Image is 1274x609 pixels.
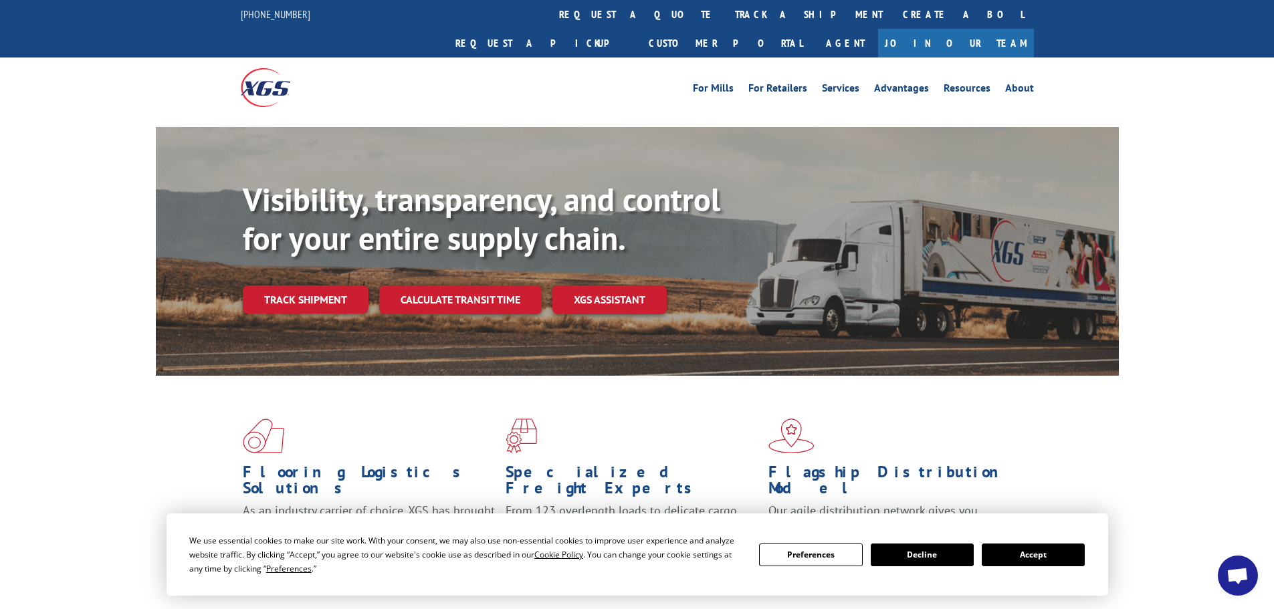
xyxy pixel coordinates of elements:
[768,418,815,453] img: xgs-icon-flagship-distribution-model-red
[243,464,496,503] h1: Flooring Logistics Solutions
[693,83,734,98] a: For Mills
[506,418,537,453] img: xgs-icon-focused-on-flooring-red
[445,29,639,57] a: Request a pickup
[1005,83,1034,98] a: About
[552,285,667,314] a: XGS ASSISTANT
[379,285,542,314] a: Calculate transit time
[813,29,878,57] a: Agent
[822,83,859,98] a: Services
[243,285,368,314] a: Track shipment
[266,563,312,574] span: Preferences
[748,83,807,98] a: For Retailers
[189,533,743,576] div: We use essential cookies to make our site work. With your consent, we may also use non-essential ...
[768,464,1021,503] h1: Flagship Distribution Model
[982,543,1085,566] button: Accept
[768,503,1015,534] span: Our agile distribution network gives you nationwide inventory management on demand.
[944,83,990,98] a: Resources
[1218,556,1258,596] div: Open chat
[871,543,974,566] button: Decline
[243,503,495,550] span: As an industry carrier of choice, XGS has brought innovation and dedication to flooring logistics...
[241,7,310,21] a: [PHONE_NUMBER]
[534,549,583,560] span: Cookie Policy
[878,29,1034,57] a: Join Our Team
[506,464,758,503] h1: Specialized Freight Experts
[243,178,720,259] b: Visibility, transparency, and control for your entire supply chain.
[243,418,284,453] img: xgs-icon-total-supply-chain-intelligence-red
[759,543,862,566] button: Preferences
[874,83,929,98] a: Advantages
[167,513,1108,596] div: Cookie Consent Prompt
[506,503,758,562] p: From 123 overlength loads to delicate cargo, our experienced staff knows the best way to move you...
[639,29,813,57] a: Customer Portal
